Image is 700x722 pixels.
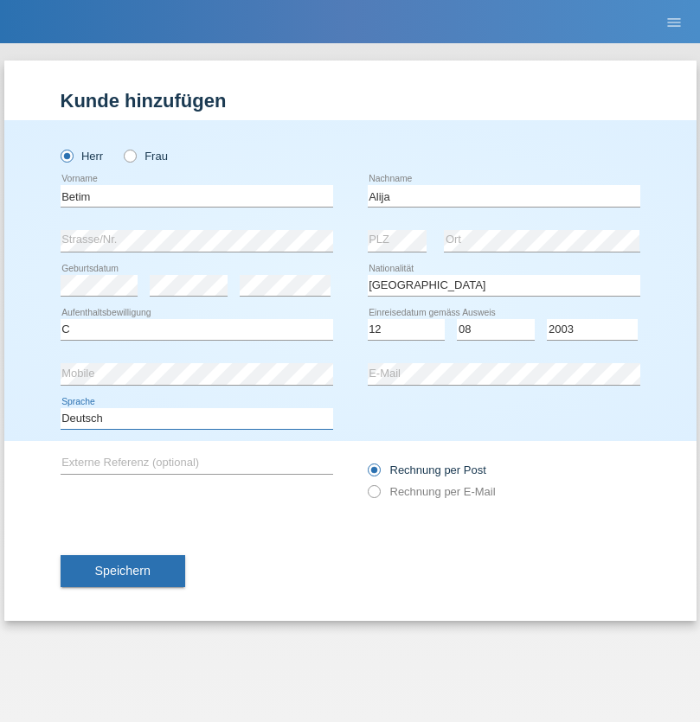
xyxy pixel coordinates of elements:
input: Rechnung per Post [368,463,379,485]
button: Speichern [61,555,185,588]
input: Herr [61,150,72,161]
input: Rechnung per E-Mail [368,485,379,507]
input: Frau [124,150,135,161]
label: Rechnung per Post [368,463,486,476]
a: menu [657,16,691,27]
i: menu [665,14,683,31]
label: Herr [61,150,104,163]
h1: Kunde hinzufügen [61,90,640,112]
span: Speichern [95,564,151,578]
label: Rechnung per E-Mail [368,485,496,498]
label: Frau [124,150,168,163]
